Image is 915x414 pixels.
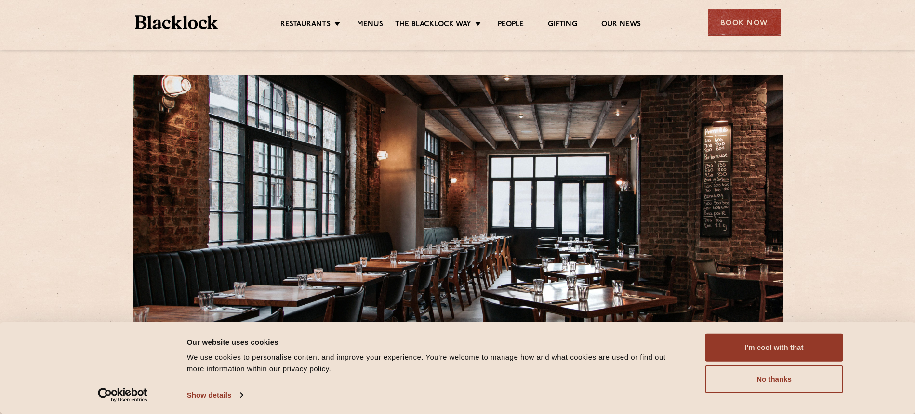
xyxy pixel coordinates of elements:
[548,20,577,30] a: Gifting
[187,336,684,348] div: Our website uses cookies
[357,20,383,30] a: Menus
[187,388,243,402] a: Show details
[395,20,471,30] a: The Blacklock Way
[135,15,218,29] img: BL_Textured_Logo-footer-cropped.svg
[498,20,524,30] a: People
[280,20,331,30] a: Restaurants
[80,388,165,402] a: Usercentrics Cookiebot - opens in a new window
[705,334,843,362] button: I'm cool with that
[601,20,641,30] a: Our News
[187,351,684,375] div: We use cookies to personalise content and improve your experience. You're welcome to manage how a...
[708,9,781,36] div: Book Now
[705,365,843,393] button: No thanks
